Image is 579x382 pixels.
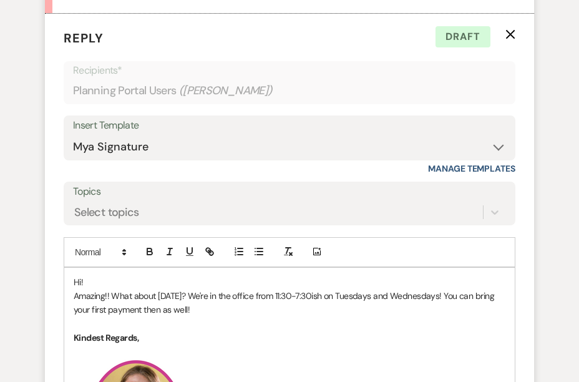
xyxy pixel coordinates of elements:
[74,204,139,221] div: Select topics
[73,183,506,201] label: Topics
[428,163,515,174] a: Manage Templates
[74,332,139,343] strong: Kindest Regards,
[74,275,505,289] p: Hi!
[64,30,104,46] span: Reply
[435,26,490,47] span: Draft
[179,82,273,99] span: ( [PERSON_NAME] )
[73,79,506,103] div: Planning Portal Users
[73,117,506,135] div: Insert Template
[74,289,505,317] p: Amazing!! What about [DATE]? We're in the office from 11:30-7:30ish on Tuesdays and Wednesdays! Y...
[73,62,506,79] p: Recipients*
